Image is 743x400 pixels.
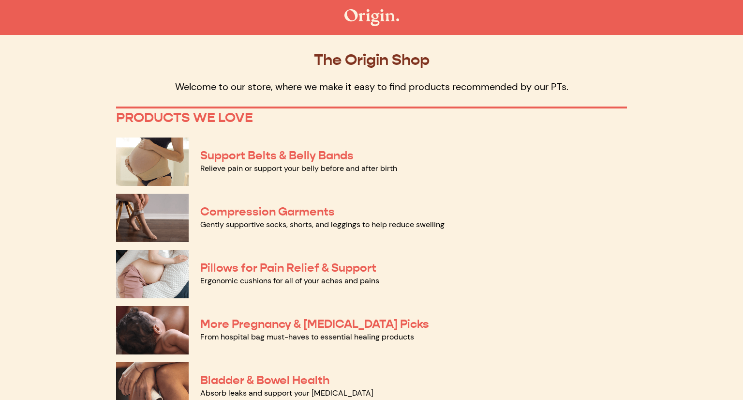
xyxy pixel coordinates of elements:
img: The Origin Shop [344,9,399,26]
a: Bladder & Bowel Health [200,373,329,387]
p: Welcome to our store, where we make it easy to find products recommended by our PTs. [116,80,627,93]
a: More Pregnancy & [MEDICAL_DATA] Picks [200,317,429,331]
img: Pillows for Pain Relief & Support [116,250,189,298]
a: Absorb leaks and support your [MEDICAL_DATA] [200,388,373,398]
a: Relieve pain or support your belly before and after birth [200,163,397,173]
img: Compression Garments [116,194,189,242]
a: Pillows for Pain Relief & Support [200,261,376,275]
a: Support Belts & Belly Bands [200,148,354,163]
p: The Origin Shop [116,50,627,69]
a: Ergonomic cushions for all of your aches and pains [200,276,379,286]
a: Compression Garments [200,204,335,219]
a: Gently supportive socks, shorts, and leggings to help reduce swelling [200,219,445,230]
img: Support Belts & Belly Bands [116,138,189,186]
a: From hospital bag must-haves to essential healing products [200,332,414,342]
p: PRODUCTS WE LOVE [116,109,627,126]
img: More Pregnancy & Postpartum Picks [116,306,189,354]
